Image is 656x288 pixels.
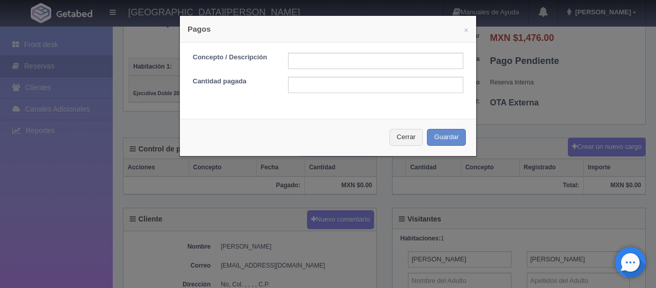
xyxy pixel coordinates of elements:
[185,53,280,62] label: Concepto / Descripción
[389,129,423,146] button: Cerrar
[185,77,280,86] label: Cantidad pagada
[427,129,466,146] button: Guardar
[188,24,468,34] h4: Pagos
[464,26,468,34] button: ×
